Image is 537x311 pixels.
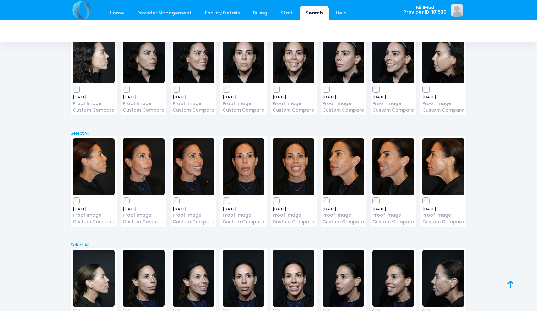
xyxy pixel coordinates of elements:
[173,207,214,211] span: [DATE]
[173,219,214,225] a: Custom Compare
[273,250,314,307] img: image
[372,95,414,99] span: [DATE]
[73,207,115,211] span: [DATE]
[123,219,165,225] a: Custom Compare
[323,26,364,83] img: image
[273,207,314,211] span: [DATE]
[323,250,364,307] img: image
[223,219,264,225] a: Custom Compare
[273,95,314,99] span: [DATE]
[273,107,314,114] a: Custom Compare
[103,6,130,20] a: Home
[422,212,464,219] a: Proof Image
[73,212,115,219] a: Proof Image
[422,95,464,99] span: [DATE]
[323,100,364,107] a: Proof Image
[223,100,264,107] a: Proof Image
[422,26,464,83] img: image
[123,107,165,114] a: Custom Compare
[323,138,364,195] img: image
[173,212,214,219] a: Proof Image
[173,95,214,99] span: [DATE]
[123,207,165,211] span: [DATE]
[372,26,414,83] img: image
[173,250,214,307] img: image
[274,6,299,20] a: Staff
[404,5,447,14] span: MillMed Provider ID: 101530
[323,95,364,99] span: [DATE]
[323,207,364,211] span: [DATE]
[273,138,314,195] img: image
[223,95,264,99] span: [DATE]
[223,138,264,195] img: image
[223,207,264,211] span: [DATE]
[422,107,464,114] a: Custom Compare
[223,212,264,219] a: Proof Image
[173,138,214,195] img: image
[422,250,464,307] img: image
[372,207,414,211] span: [DATE]
[123,100,165,107] a: Proof Image
[422,207,464,211] span: [DATE]
[273,100,314,107] a: Proof Image
[173,107,214,114] a: Custom Compare
[372,212,414,219] a: Proof Image
[330,6,353,20] a: Help
[273,26,314,83] img: image
[323,212,364,219] a: Proof Image
[73,219,115,225] a: Custom Compare
[247,6,274,20] a: Billing
[422,138,464,195] img: image
[73,138,115,195] img: image
[69,242,469,248] a: Select All
[223,26,264,83] img: image
[69,130,469,136] a: Select All
[323,107,364,114] a: Custom Compare
[451,4,463,17] img: image
[123,138,165,195] img: image
[323,219,364,225] a: Custom Compare
[173,26,214,83] img: image
[173,100,214,107] a: Proof Image
[131,6,198,20] a: Provider Management
[73,26,115,83] img: image
[223,107,264,114] a: Custom Compare
[123,250,165,307] img: image
[123,26,165,83] img: image
[372,138,414,195] img: image
[422,219,464,225] a: Custom Compare
[73,95,115,99] span: [DATE]
[422,100,464,107] a: Proof Image
[73,100,115,107] a: Proof Image
[372,219,414,225] a: Custom Compare
[123,212,165,219] a: Proof Image
[273,212,314,219] a: Proof Image
[372,107,414,114] a: Custom Compare
[199,6,246,20] a: Facility Details
[73,107,115,114] a: Custom Compare
[372,100,414,107] a: Proof Image
[123,95,165,99] span: [DATE]
[372,250,414,307] img: image
[273,219,314,225] a: Custom Compare
[223,250,264,307] img: image
[73,250,115,307] img: image
[300,6,329,20] a: Search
